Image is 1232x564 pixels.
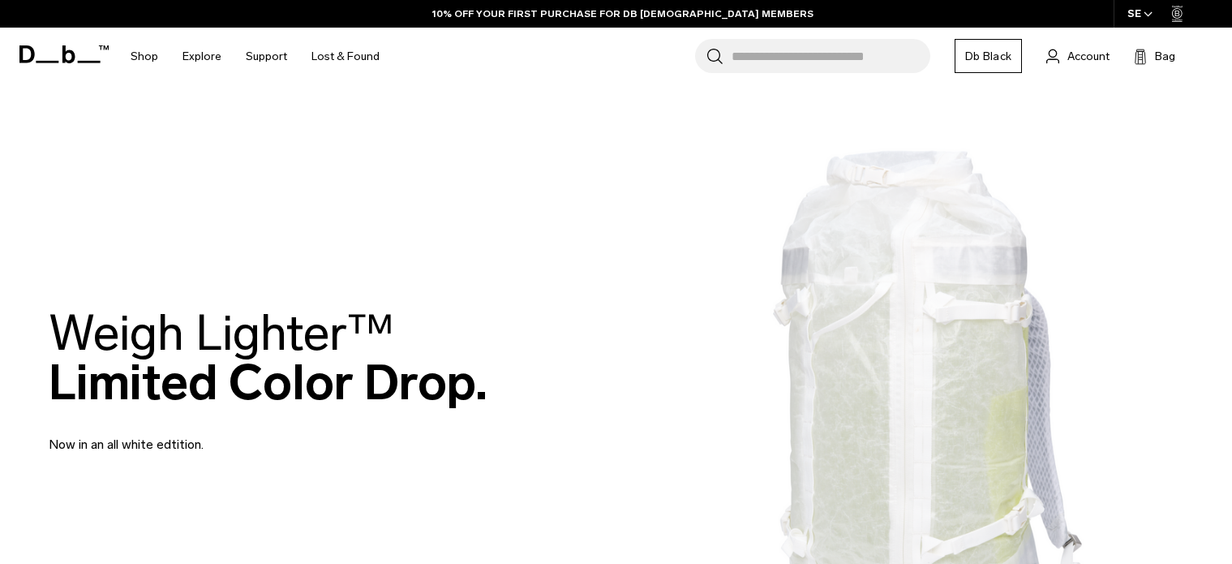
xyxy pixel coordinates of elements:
[955,39,1022,73] a: Db Black
[246,28,287,85] a: Support
[131,28,158,85] a: Shop
[49,415,438,454] p: Now in an all white edtition.
[1046,46,1110,66] a: Account
[432,6,813,21] a: 10% OFF YOUR FIRST PURCHASE FOR DB [DEMOGRAPHIC_DATA] MEMBERS
[1067,48,1110,65] span: Account
[1155,48,1175,65] span: Bag
[118,28,392,85] nav: Main Navigation
[49,304,394,363] span: Weigh Lighter™
[1134,46,1175,66] button: Bag
[49,308,487,407] h2: Limited Color Drop.
[311,28,380,85] a: Lost & Found
[182,28,221,85] a: Explore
